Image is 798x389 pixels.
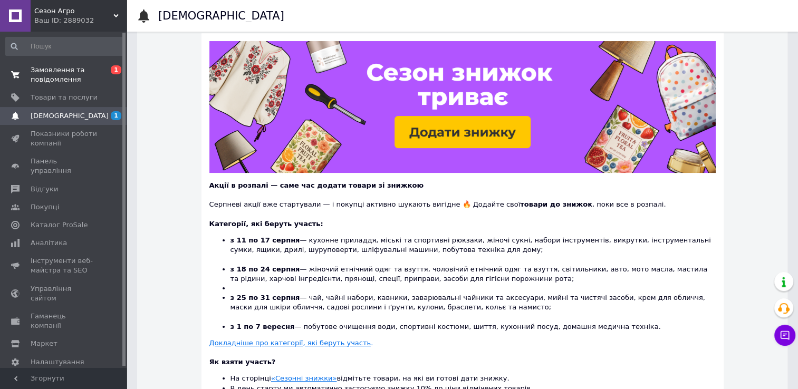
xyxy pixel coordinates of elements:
span: [DEMOGRAPHIC_DATA] [31,111,109,121]
span: Каталог ProSale [31,220,88,230]
span: Налаштування [31,357,84,367]
span: Покупці [31,202,59,212]
span: Управління сайтом [31,284,98,303]
span: Маркет [31,339,57,348]
a: «Сезонні знижки» [271,374,336,382]
span: Відгуки [31,184,58,194]
span: Аналітика [31,238,67,248]
span: Гаманець компанії [31,312,98,330]
u: Докладніше про категорії, які беруть участь [209,339,371,347]
li: — жіночий етнічний одяг та взуття, чоловічий етнічний одяг та взуття, світильники, авто, мото мас... [230,265,716,284]
li: На сторінці відмітьте товари, на які ви готові дати знижку. [230,374,716,383]
b: з 25 по 31 серпня [230,294,300,302]
b: товари до знижок [520,200,592,208]
b: Категорії, які беруть участь: [209,220,323,228]
span: Інструменти веб-майстра та SEO [31,256,98,275]
button: Чат з покупцем [774,325,795,346]
span: Замовлення та повідомлення [31,65,98,84]
b: Акції в розпалі — саме час додати товари зі знижкою [209,181,424,189]
span: Показники роботи компанії [31,129,98,148]
span: 1 [111,111,121,120]
li: — побутове очищення води, спортивні костюми, шиття, кухонний посуд, домашня медична техніка. [230,322,716,332]
span: Панель управління [31,157,98,176]
span: Сезон Агро [34,6,113,16]
b: з 1 по 7 вересня [230,323,295,330]
span: Товари та послуги [31,93,98,102]
li: — кухонне приладдя, міські та спортивні рюкзаки, жіночі сукні, набори інструментів, викрутки, інс... [230,236,716,265]
span: 1 [111,65,121,74]
b: з 11 по 17 серпня [230,236,300,244]
h1: [DEMOGRAPHIC_DATA] [158,9,284,22]
input: Пошук [5,37,124,56]
div: Серпневі акції вже стартували — і покупці активно шукають вигідне 🔥 Додайте свої , поки все в роз... [209,190,716,209]
div: Ваш ID: 2889032 [34,16,127,25]
b: з 18 по 24 серпня [230,265,300,273]
li: — чай, чайні набори, кавники, заварювальні чайники та аксесуари, мийні та чистячі засоби, крем дл... [230,293,716,322]
a: Докладніше про категорії, які беруть участь. [209,339,373,347]
b: Як взяти участь? [209,358,276,366]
